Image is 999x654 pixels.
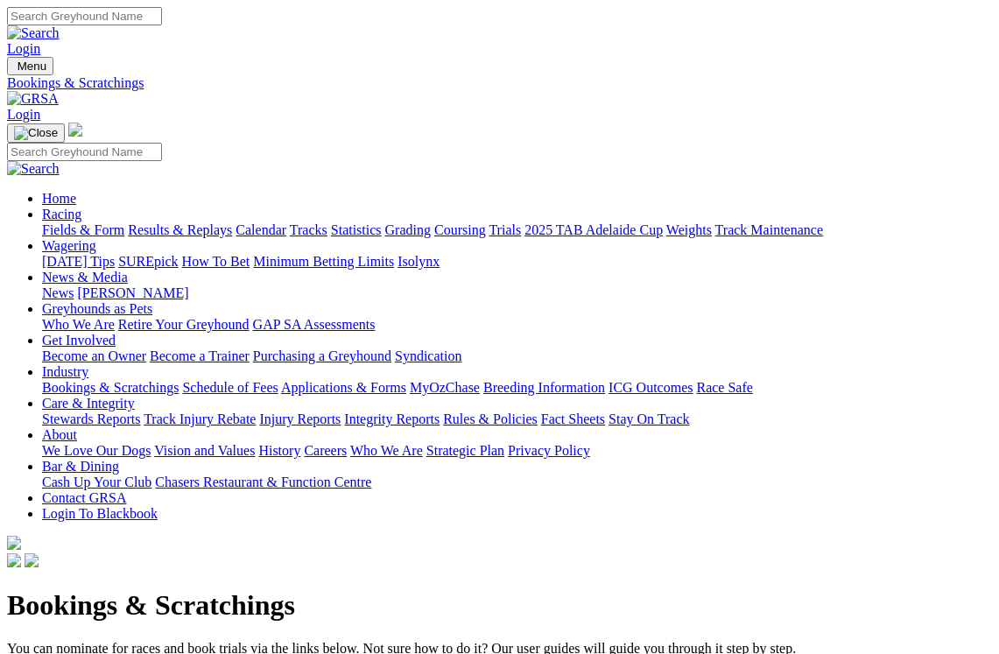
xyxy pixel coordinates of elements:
a: Statistics [331,222,382,237]
a: Trials [489,222,521,237]
a: Contact GRSA [42,490,126,505]
div: Care & Integrity [42,411,992,427]
a: Racing [42,207,81,222]
a: Calendar [236,222,286,237]
a: Weights [666,222,712,237]
img: twitter.svg [25,553,39,567]
a: Care & Integrity [42,396,135,411]
a: How To Bet [182,254,250,269]
a: Become an Owner [42,348,146,363]
img: Search [7,161,60,177]
a: GAP SA Assessments [253,317,376,332]
a: Rules & Policies [443,411,538,426]
a: Who We Are [350,443,423,458]
a: Retire Your Greyhound [118,317,250,332]
a: Login To Blackbook [42,506,158,521]
a: 2025 TAB Adelaide Cup [524,222,663,237]
a: Isolynx [397,254,440,269]
a: Strategic Plan [426,443,504,458]
button: Toggle navigation [7,57,53,75]
a: Get Involved [42,333,116,348]
a: Fact Sheets [541,411,605,426]
a: Bar & Dining [42,459,119,474]
a: Become a Trainer [150,348,250,363]
a: Fields & Form [42,222,124,237]
a: MyOzChase [410,380,480,395]
img: Search [7,25,60,41]
a: Purchasing a Greyhound [253,348,391,363]
div: Get Involved [42,348,992,364]
img: logo-grsa-white.png [68,123,82,137]
img: Close [14,126,58,140]
a: Grading [385,222,431,237]
a: Privacy Policy [508,443,590,458]
a: Home [42,191,76,206]
a: Injury Reports [259,411,341,426]
input: Search [7,143,162,161]
a: Breeding Information [483,380,605,395]
img: facebook.svg [7,553,21,567]
span: Menu [18,60,46,73]
h1: Bookings & Scratchings [7,589,992,622]
a: Track Injury Rebate [144,411,256,426]
img: logo-grsa-white.png [7,536,21,550]
a: Track Maintenance [715,222,823,237]
a: Stay On Track [609,411,689,426]
div: Racing [42,222,992,238]
a: Race Safe [696,380,752,395]
a: Cash Up Your Club [42,475,151,489]
a: Vision and Values [154,443,255,458]
a: SUREpick [118,254,178,269]
a: About [42,427,77,442]
a: Who We Are [42,317,115,332]
div: About [42,443,992,459]
a: We Love Our Dogs [42,443,151,458]
a: Syndication [395,348,461,363]
a: Careers [304,443,347,458]
a: Chasers Restaurant & Function Centre [155,475,371,489]
a: Industry [42,364,88,379]
a: Login [7,41,40,56]
div: Industry [42,380,992,396]
a: Integrity Reports [344,411,440,426]
a: News & Media [42,270,128,285]
a: Wagering [42,238,96,253]
a: Greyhounds as Pets [42,301,152,316]
a: ICG Outcomes [609,380,693,395]
img: GRSA [7,91,59,107]
a: News [42,285,74,300]
div: Greyhounds as Pets [42,317,992,333]
a: [PERSON_NAME] [77,285,188,300]
a: Minimum Betting Limits [253,254,394,269]
a: Bookings & Scratchings [7,75,992,91]
a: Applications & Forms [281,380,406,395]
a: Stewards Reports [42,411,140,426]
a: [DATE] Tips [42,254,115,269]
a: Tracks [290,222,327,237]
div: Wagering [42,254,992,270]
div: News & Media [42,285,992,301]
a: History [258,443,300,458]
a: Coursing [434,222,486,237]
input: Search [7,7,162,25]
a: Schedule of Fees [182,380,278,395]
div: Bar & Dining [42,475,992,490]
a: Bookings & Scratchings [42,380,179,395]
a: Login [7,107,40,122]
button: Toggle navigation [7,123,65,143]
a: Results & Replays [128,222,232,237]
